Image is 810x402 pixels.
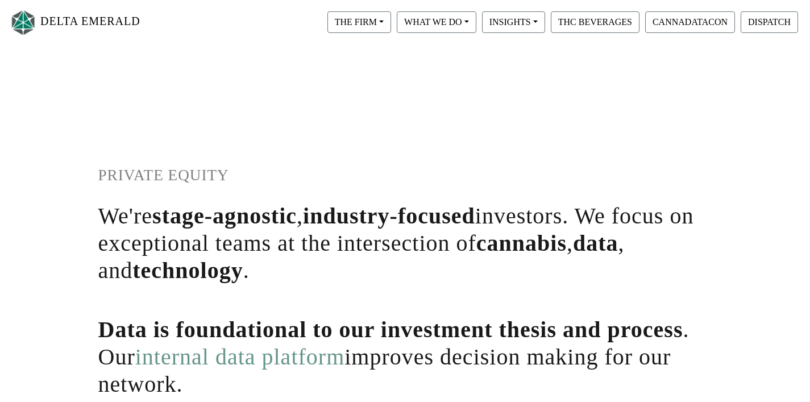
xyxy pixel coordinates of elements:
button: THE FIRM [327,11,391,33]
span: data [573,230,618,256]
a: THC BEVERAGES [548,16,642,26]
img: Logo [9,7,38,38]
a: DELTA EMERALD [9,5,140,40]
a: CANNADATACON [642,16,738,26]
button: WHAT WE DO [397,11,476,33]
button: DISPATCH [741,11,798,33]
button: THC BEVERAGES [551,11,639,33]
span: technology [132,258,243,283]
button: CANNADATACON [645,11,735,33]
h1: . Our improves decision making for our network. [98,316,712,398]
h1: We're , investors. We focus on exceptional teams at the intersection of , , and . [98,202,712,284]
span: cannabis [476,230,567,256]
span: Data is foundational to our investment thesis and process [98,317,683,342]
span: industry-focused [303,203,475,229]
button: INSIGHTS [482,11,545,33]
a: DISPATCH [738,16,801,26]
span: stage-agnostic [152,203,297,229]
h1: PRIVATE EQUITY [98,166,712,185]
a: internal data platform [135,344,345,370]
